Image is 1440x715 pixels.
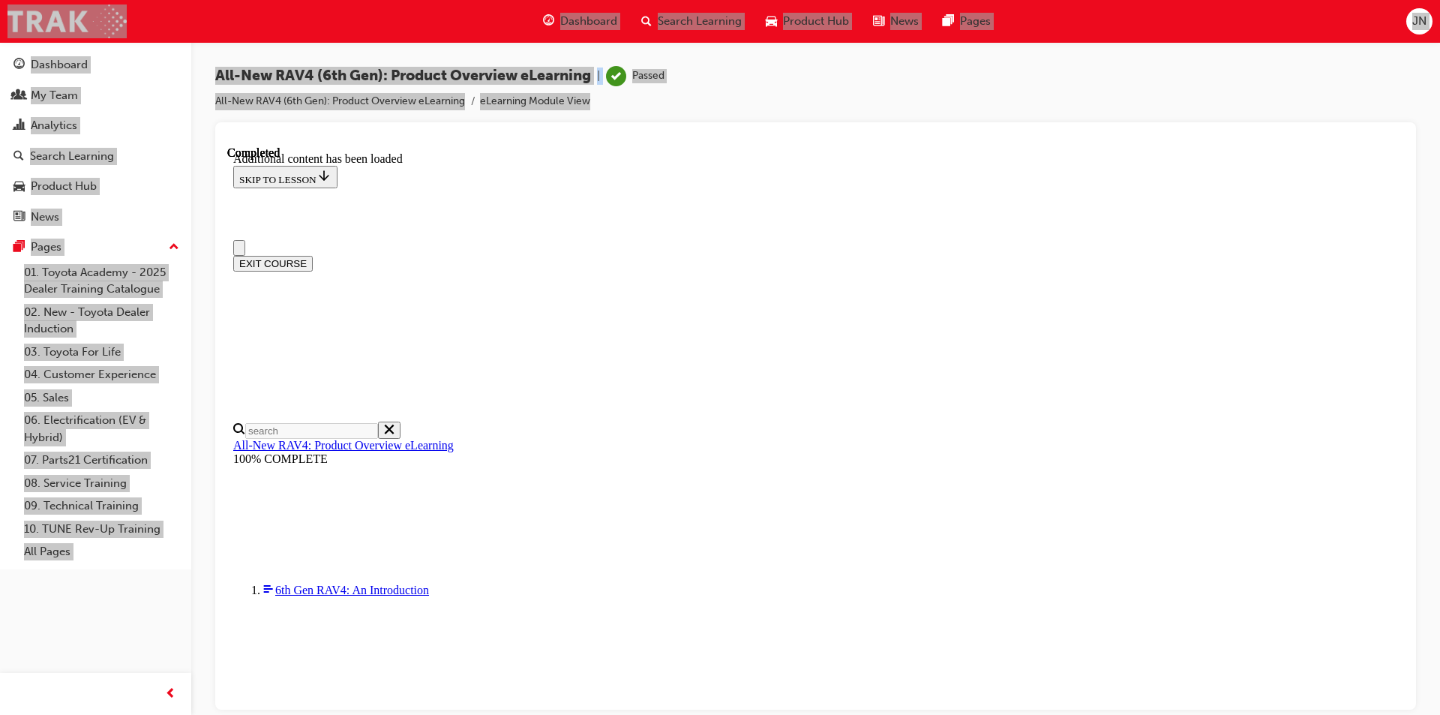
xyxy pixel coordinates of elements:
[6,203,185,231] a: News
[7,5,127,38] img: Trak
[873,12,884,31] span: news-icon
[6,233,185,261] button: Pages
[13,119,25,133] span: chart-icon
[658,13,742,30] span: Search Learning
[18,449,185,472] a: 07. Parts21 Certification
[169,238,179,257] span: up-icon
[931,6,1003,37] a: pages-iconPages
[18,386,185,410] a: 05. Sales
[629,6,754,37] a: search-iconSearch Learning
[783,13,849,30] span: Product Hub
[6,51,185,79] a: Dashboard
[13,241,25,254] span: pages-icon
[13,150,24,164] span: search-icon
[6,82,185,110] a: My Team
[560,13,617,30] span: Dashboard
[6,173,185,200] a: Product Hub
[18,301,185,341] a: 02. New - Toyota Dealer Induction
[18,472,185,495] a: 08. Service Training
[13,211,25,224] span: news-icon
[31,178,97,195] div: Product Hub
[18,261,185,301] a: 01. Toyota Academy - 2025 Dealer Training Catalogue
[543,12,554,31] span: guage-icon
[18,494,185,518] a: 09. Technical Training
[18,518,185,541] a: 10. TUNE Rev-Up Training
[754,6,861,37] a: car-iconProduct Hub
[1406,8,1432,35] button: JN
[606,66,626,86] span: learningRecordVerb_PASS-icon
[13,59,25,72] span: guage-icon
[13,89,25,103] span: people-icon
[215,95,465,107] a: All-New RAV4 (6th Gen): Product Overview eLearning
[13,180,25,194] span: car-icon
[18,409,185,449] a: 06. Electrification (EV & Hybrid)
[31,56,88,74] div: Dashboard
[6,143,185,170] a: Search Learning
[6,112,185,140] a: Analytics
[31,87,78,104] div: My Team
[480,93,590,110] li: eLearning Module View
[18,540,185,563] a: All Pages
[18,363,185,386] a: 04. Customer Experience
[861,6,931,37] a: news-iconNews
[943,12,954,31] span: pages-icon
[215,68,591,85] span: All-New RAV4 (6th Gen): Product Overview eLearning
[18,341,185,364] a: 03. Toyota For Life
[30,148,114,165] div: Search Learning
[1412,13,1426,30] span: JN
[766,12,777,31] span: car-icon
[641,12,652,31] span: search-icon
[632,69,664,83] div: Passed
[531,6,629,37] a: guage-iconDashboard
[6,48,185,233] button: DashboardMy TeamAnalyticsSearch LearningProduct HubNews
[597,68,600,85] span: |
[31,239,61,256] div: Pages
[31,117,77,134] div: Analytics
[31,209,59,226] div: News
[890,13,919,30] span: News
[960,13,991,30] span: Pages
[165,685,176,704] span: prev-icon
